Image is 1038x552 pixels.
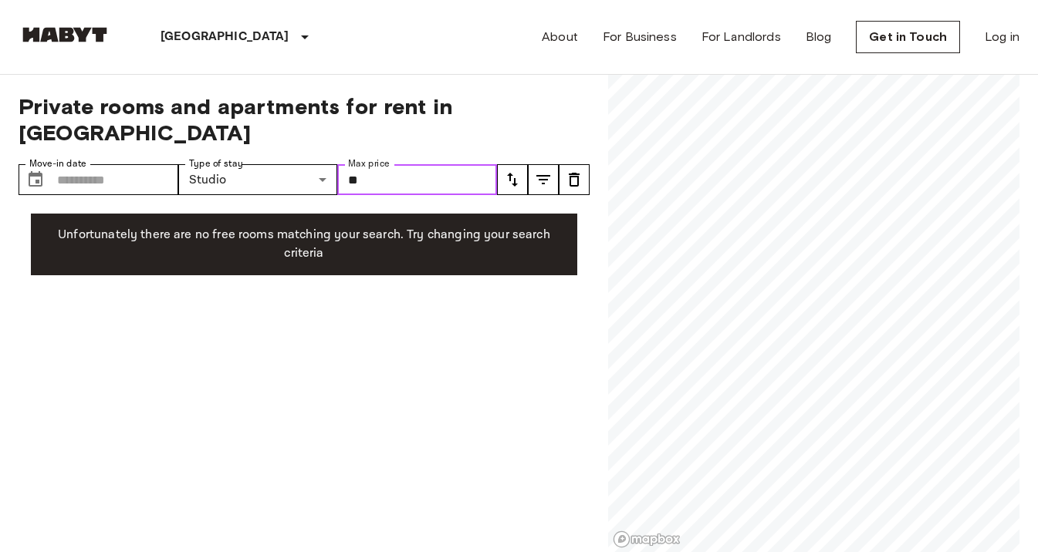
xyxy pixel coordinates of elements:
[613,530,681,548] a: Mapbox logo
[603,28,677,46] a: For Business
[19,93,590,146] span: Private rooms and apartments for rent in [GEOGRAPHIC_DATA]
[29,157,86,170] label: Move-in date
[806,28,832,46] a: Blog
[20,164,51,195] button: Choose date
[702,28,781,46] a: For Landlords
[161,28,289,46] p: [GEOGRAPHIC_DATA]
[189,157,243,170] label: Type of stay
[178,164,338,195] div: Studio
[43,226,565,263] p: Unfortunately there are no free rooms matching your search. Try changing your search criteria
[559,164,590,195] button: tune
[528,164,559,195] button: tune
[348,157,390,170] label: Max price
[542,28,578,46] a: About
[19,27,111,42] img: Habyt
[856,21,960,53] a: Get in Touch
[985,28,1019,46] a: Log in
[497,164,528,195] button: tune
